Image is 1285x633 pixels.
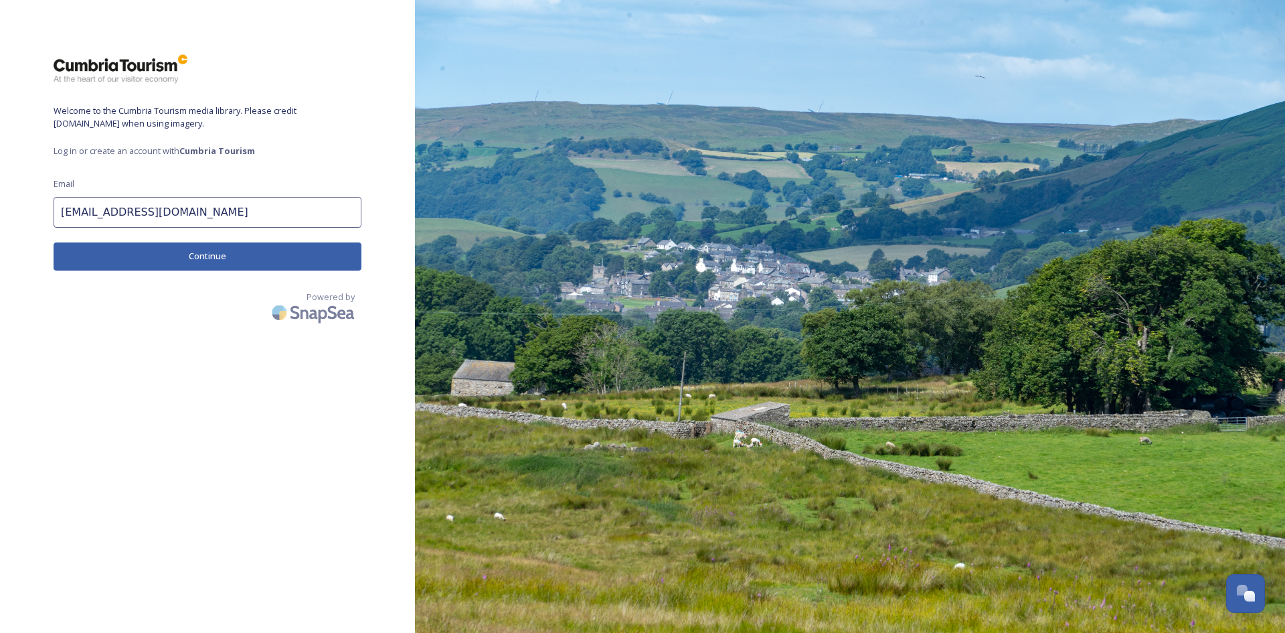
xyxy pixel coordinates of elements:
span: Powered by [307,291,355,303]
input: john.doe@snapsea.io [54,197,361,228]
span: Welcome to the Cumbria Tourism media library. Please credit [DOMAIN_NAME] when using imagery. [54,104,361,130]
strong: Cumbria Tourism [179,145,255,157]
span: Log in or create an account with [54,145,361,157]
img: ct_logo.png [54,54,187,84]
button: Continue [54,242,361,270]
img: SnapSea Logo [268,297,361,328]
span: Email [54,178,74,190]
button: Open Chat [1226,574,1265,613]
